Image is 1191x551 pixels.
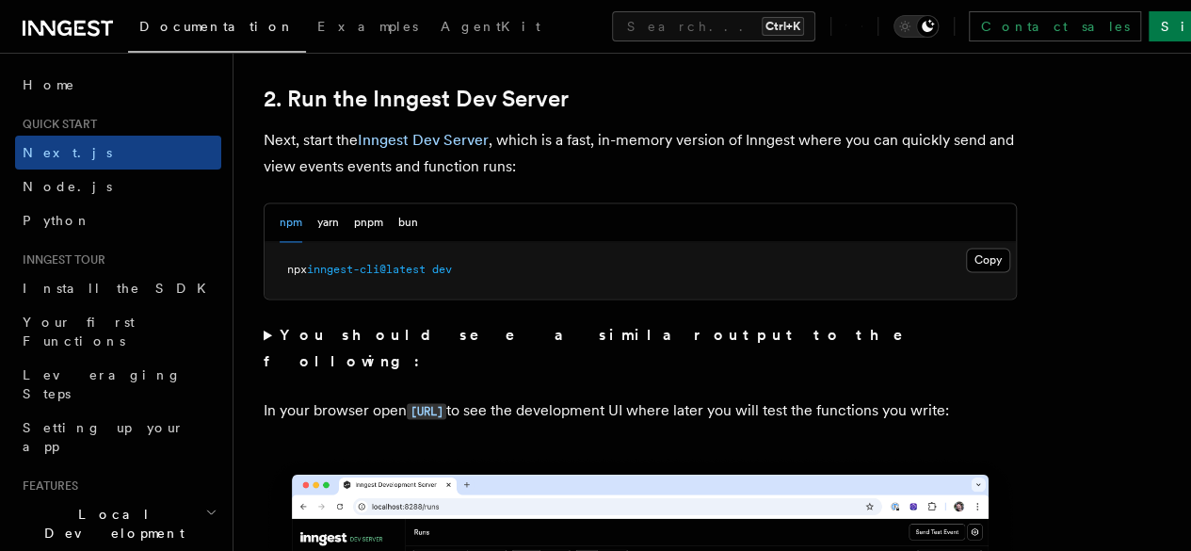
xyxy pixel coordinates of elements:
a: 2. Run the Inngest Dev Server [264,86,569,112]
span: Setting up your app [23,420,185,454]
button: bun [398,203,418,242]
a: Python [15,203,221,237]
button: yarn [317,203,339,242]
span: AgentKit [441,19,540,34]
button: pnpm [354,203,383,242]
span: Next.js [23,145,112,160]
a: Examples [306,6,429,51]
a: Setting up your app [15,411,221,463]
span: Node.js [23,179,112,194]
span: Local Development [15,505,205,543]
a: Node.js [15,170,221,203]
kbd: Ctrl+K [762,17,804,36]
button: Local Development [15,497,221,550]
span: npx [287,263,307,276]
span: Install the SDK [23,281,217,296]
a: Leveraging Steps [15,358,221,411]
span: dev [432,263,452,276]
p: In your browser open to see the development UI where later you will test the functions you write: [264,397,1017,425]
span: Quick start [15,117,97,132]
summary: You should see a similar output to the following: [264,322,1017,375]
span: Inngest tour [15,252,105,267]
span: Python [23,213,91,228]
a: Home [15,68,221,102]
a: Documentation [128,6,306,53]
span: Leveraging Steps [23,367,182,401]
span: Your first Functions [23,315,135,348]
a: Install the SDK [15,271,221,305]
strong: You should see a similar output to the following: [264,326,929,370]
button: npm [280,203,302,242]
a: Next.js [15,136,221,170]
span: Examples [317,19,418,34]
span: Features [15,478,78,494]
span: Home [23,75,75,94]
button: Search...Ctrl+K [612,11,815,41]
span: inngest-cli@latest [307,263,426,276]
a: AgentKit [429,6,552,51]
code: [URL] [407,403,446,419]
a: Contact sales [969,11,1141,41]
button: Copy [966,248,1010,272]
button: Toggle dark mode [893,15,939,38]
span: Documentation [139,19,295,34]
a: Your first Functions [15,305,221,358]
a: [URL] [407,401,446,419]
a: Inngest Dev Server [358,131,489,149]
p: Next, start the , which is a fast, in-memory version of Inngest where you can quickly send and vi... [264,127,1017,180]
